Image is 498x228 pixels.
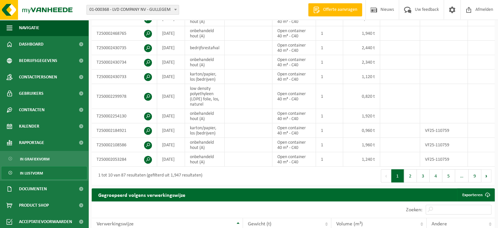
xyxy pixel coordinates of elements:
td: [DATE] [157,84,185,109]
td: 1,240 t [343,152,380,167]
td: Open container 40 m³ - C40 [272,152,316,167]
span: Product Shop [19,197,49,214]
td: T250002430734 [92,55,157,70]
button: 9 [469,169,481,182]
td: [DATE] [157,109,185,123]
td: 1 [316,26,343,41]
td: karton/papier, los (bedrijven) [185,123,225,138]
td: 1 [316,41,343,55]
span: Rapportage [19,135,44,151]
td: 1 [316,84,343,109]
span: 01-000368 - LVD COMPANY NV - GULLEGEM [86,5,179,15]
td: Open container 40 m³ - C40 [272,70,316,84]
td: T250002468765 [92,26,157,41]
span: Gewicht (t) [248,221,271,227]
td: T250002184921 [92,123,157,138]
td: [DATE] [157,123,185,138]
button: 4 [430,169,442,182]
td: Open container 40 m³ - C40 [272,41,316,55]
span: Dashboard [19,36,44,52]
td: 1,920 t [343,109,380,123]
button: Previous [381,169,391,182]
span: … [455,169,469,182]
div: 1 tot 10 van 87 resultaten (gefilterd uit 1,947 resultaten) [95,170,202,182]
button: 1 [391,169,404,182]
td: Open container 40 m³ - C40 [272,26,316,41]
span: Verwerkingswijze [97,221,134,227]
td: T250002254130 [92,109,157,123]
span: Contactpersonen [19,69,57,85]
td: [DATE] [157,70,185,84]
span: In grafiekvorm [20,153,49,165]
td: Open container 40 m³ - C40 [272,55,316,70]
td: [DATE] [157,55,185,70]
td: T250002053284 [92,152,157,167]
td: 1 [316,109,343,123]
td: [DATE] [157,41,185,55]
td: 1,120 t [343,70,380,84]
td: Open container 40 m³ - C40 [272,123,316,138]
td: T250002430735 [92,41,157,55]
td: VF25-110759 [420,123,468,138]
td: T250002430733 [92,70,157,84]
td: bedrijfsrestafval [185,41,225,55]
span: Volume (m³) [336,221,363,227]
span: Offerte aanvragen [322,7,359,13]
td: T250002299978 [92,84,157,109]
td: 2,340 t [343,55,380,70]
h2: Gegroepeerd volgens verwerkingswijze [92,188,192,201]
button: 5 [442,169,455,182]
a: Offerte aanvragen [308,3,362,16]
td: T250002108586 [92,138,157,152]
a: In lijstvorm [2,167,87,179]
span: Contracten [19,102,45,118]
span: Bedrijfsgegevens [19,52,57,69]
td: 2,440 t [343,41,380,55]
td: onbehandeld hout (A) [185,55,225,70]
td: low density polyethyleen (LDPE) folie, los, naturel [185,84,225,109]
td: 1 [316,55,343,70]
span: Kalender [19,118,39,135]
td: 1 [316,152,343,167]
td: [DATE] [157,26,185,41]
td: [DATE] [157,138,185,152]
td: Open container 40 m³ - C40 [272,138,316,152]
td: Open container 40 m³ - C40 [272,109,316,123]
button: 3 [417,169,430,182]
td: [DATE] [157,152,185,167]
td: karton/papier, los (bedrijven) [185,70,225,84]
td: onbehandeld hout (A) [185,138,225,152]
label: Zoeken: [406,207,422,213]
td: onbehandeld hout (A) [185,152,225,167]
td: 1 [316,138,343,152]
td: 0,960 t [343,123,380,138]
td: 0,820 t [343,84,380,109]
button: 2 [404,169,417,182]
td: VF25-110759 [420,138,468,152]
td: 1 [316,70,343,84]
td: 1 [316,123,343,138]
td: VF25-110759 [420,152,468,167]
td: 1,960 t [343,138,380,152]
span: Navigatie [19,20,39,36]
span: 01-000368 - LVD COMPANY NV - GULLEGEM [87,5,179,14]
span: In lijstvorm [20,167,43,179]
span: Andere [432,221,447,227]
a: In grafiekvorm [2,153,87,165]
span: Gebruikers [19,85,44,102]
td: onbehandeld hout (A) [185,26,225,41]
td: 1,940 t [343,26,380,41]
span: Documenten [19,181,47,197]
button: Next [481,169,491,182]
td: Open container 40 m³ - C40 [272,84,316,109]
td: onbehandeld hout (A) [185,109,225,123]
a: Exporteren [457,188,494,201]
